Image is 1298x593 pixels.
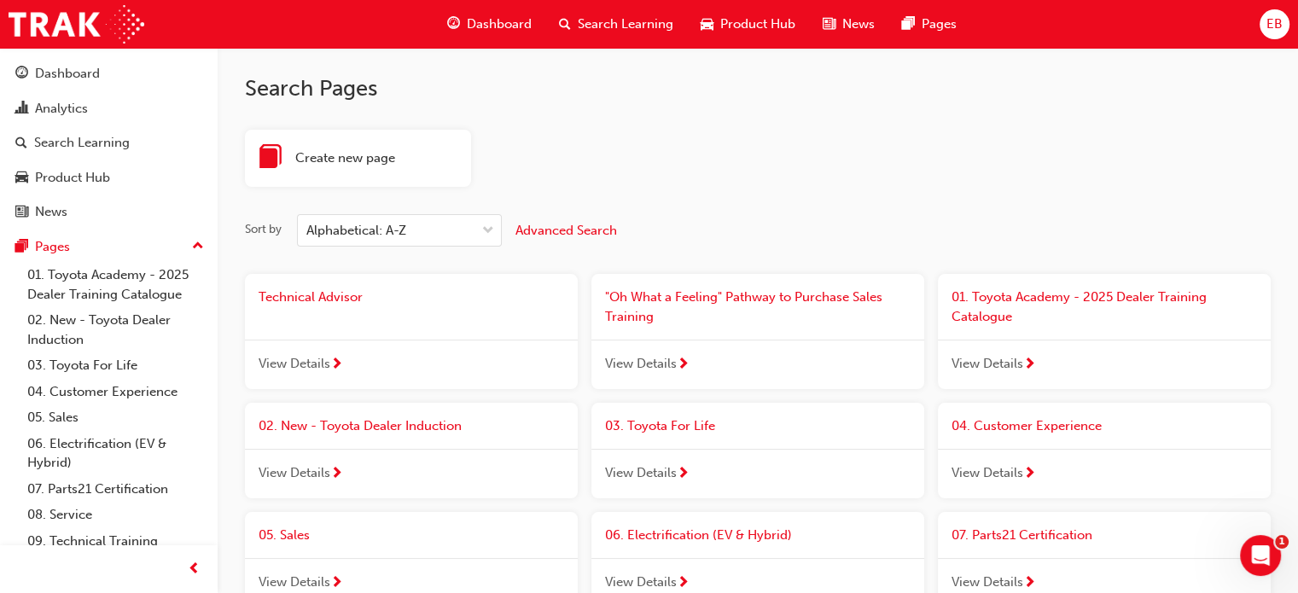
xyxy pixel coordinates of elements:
[952,354,1023,374] span: View Details
[938,403,1271,498] a: 04. Customer ExperienceView Details
[245,75,1271,102] h2: Search Pages
[192,235,204,258] span: up-icon
[952,463,1023,483] span: View Details
[259,573,330,592] span: View Details
[842,15,875,34] span: News
[35,168,110,188] div: Product Hub
[677,358,690,373] span: next-icon
[20,528,211,555] a: 09. Technical Training
[809,7,888,42] a: news-iconNews
[434,7,545,42] a: guage-iconDashboard
[35,237,70,257] div: Pages
[7,196,211,228] a: News
[20,262,211,307] a: 01. Toyota Academy - 2025 Dealer Training Catalogue
[888,7,970,42] a: pages-iconPages
[578,15,673,34] span: Search Learning
[259,463,330,483] span: View Details
[7,55,211,231] button: DashboardAnalyticsSearch LearningProduct HubNews
[15,240,28,255] span: pages-icon
[605,463,677,483] span: View Details
[605,289,882,324] span: "Oh What a Feeling" Pathway to Purchase Sales Training
[591,274,924,389] a: "Oh What a Feeling" Pathway to Purchase Sales TrainingView Details
[720,15,795,34] span: Product Hub
[605,354,677,374] span: View Details
[20,352,211,379] a: 03. Toyota For Life
[515,214,617,247] button: Advanced Search
[15,102,28,117] span: chart-icon
[823,14,835,35] span: news-icon
[922,15,957,34] span: Pages
[1266,15,1283,34] span: EB
[259,354,330,374] span: View Details
[447,14,460,35] span: guage-icon
[1023,576,1036,591] span: next-icon
[605,527,792,543] span: 06. Electrification (EV & Hybrid)
[902,14,915,35] span: pages-icon
[9,5,144,44] img: Trak
[952,418,1102,433] span: 04. Customer Experience
[1260,9,1289,39] button: EB
[1023,467,1036,482] span: next-icon
[467,15,532,34] span: Dashboard
[259,418,462,433] span: 02. New - Toyota Dealer Induction
[330,467,343,482] span: next-icon
[7,58,211,90] a: Dashboard
[20,431,211,476] a: 06. Electrification (EV & Hybrid)
[15,136,27,151] span: search-icon
[34,133,130,153] div: Search Learning
[591,403,924,498] a: 03. Toyota For LifeView Details
[605,573,677,592] span: View Details
[20,502,211,528] a: 08. Service
[677,576,690,591] span: next-icon
[7,127,211,159] a: Search Learning
[20,379,211,405] a: 04. Customer Experience
[952,573,1023,592] span: View Details
[7,231,211,263] button: Pages
[677,467,690,482] span: next-icon
[15,205,28,220] span: news-icon
[545,7,687,42] a: search-iconSearch Learning
[306,221,406,241] div: Alphabetical: A-Z
[188,559,201,580] span: prev-icon
[295,148,395,168] span: Create new page
[20,404,211,431] a: 05. Sales
[35,202,67,222] div: News
[20,476,211,503] a: 07. Parts21 Certification
[7,93,211,125] a: Analytics
[938,274,1271,389] a: 01. Toyota Academy - 2025 Dealer Training CatalogueView Details
[245,221,282,238] div: Sort by
[330,576,343,591] span: next-icon
[1240,535,1281,576] iframe: Intercom live chat
[515,223,617,238] span: Advanced Search
[259,289,363,305] span: Technical Advisor
[245,274,578,389] a: Technical AdvisorView Details
[1023,358,1036,373] span: next-icon
[15,67,28,82] span: guage-icon
[559,14,571,35] span: search-icon
[7,162,211,194] a: Product Hub
[259,147,282,171] span: book-icon
[330,358,343,373] span: next-icon
[701,14,713,35] span: car-icon
[952,527,1092,543] span: 07. Parts21 Certification
[952,289,1207,324] span: 01. Toyota Academy - 2025 Dealer Training Catalogue
[20,307,211,352] a: 02. New - Toyota Dealer Induction
[259,527,310,543] span: 05. Sales
[35,64,100,84] div: Dashboard
[605,418,715,433] span: 03. Toyota For Life
[35,99,88,119] div: Analytics
[245,403,578,498] a: 02. New - Toyota Dealer InductionView Details
[482,220,494,242] span: down-icon
[245,130,471,188] a: book-iconCreate new page
[687,7,809,42] a: car-iconProduct Hub
[1275,535,1289,549] span: 1
[15,171,28,186] span: car-icon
